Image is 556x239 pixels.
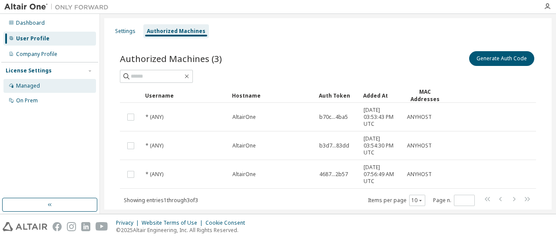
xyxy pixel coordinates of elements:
[364,135,399,156] span: [DATE] 03:54:30 PM UTC
[146,142,163,149] span: * (ANY)
[433,195,475,206] span: Page n.
[4,3,113,11] img: Altair One
[319,88,356,102] div: Auth Token
[116,219,142,226] div: Privacy
[6,67,52,74] div: License Settings
[232,88,312,102] div: Hostname
[16,97,38,104] div: On Prem
[96,222,108,231] img: youtube.svg
[364,107,399,128] span: [DATE] 03:53:43 PM UTC
[469,51,534,66] button: Generate Auth Code
[146,171,163,178] span: * (ANY)
[16,51,57,58] div: Company Profile
[411,197,423,204] button: 10
[16,35,50,42] div: User Profile
[115,28,136,35] div: Settings
[53,222,62,231] img: facebook.svg
[120,52,222,65] span: Authorized Machines (3)
[319,142,349,149] span: b3d7...83dd
[232,171,256,178] span: AltairOne
[16,20,45,26] div: Dashboard
[142,219,205,226] div: Website Terms of Use
[363,88,400,102] div: Added At
[146,114,163,121] span: * (ANY)
[407,142,432,149] span: ANYHOST
[124,196,198,204] span: Showing entries 1 through 3 of 3
[147,28,205,35] div: Authorized Machines
[368,195,425,206] span: Items per page
[407,88,443,103] div: MAC Addresses
[205,219,250,226] div: Cookie Consent
[116,226,250,234] p: © 2025 Altair Engineering, Inc. All Rights Reserved.
[232,142,256,149] span: AltairOne
[67,222,76,231] img: instagram.svg
[407,171,432,178] span: ANYHOST
[81,222,90,231] img: linkedin.svg
[232,114,256,121] span: AltairOne
[364,164,399,185] span: [DATE] 07:56:49 AM UTC
[3,222,47,231] img: altair_logo.svg
[145,88,225,102] div: Username
[407,114,432,121] span: ANYHOST
[319,114,348,121] span: b70c...4ba5
[16,82,40,89] div: Managed
[319,171,348,178] span: 4687...2b57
